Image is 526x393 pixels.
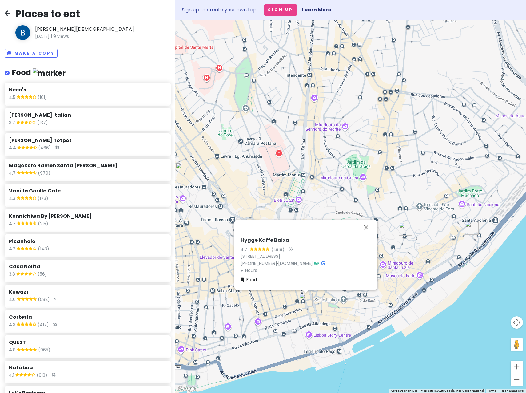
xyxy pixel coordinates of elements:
[9,213,166,220] h6: Konnichiwa By [PERSON_NAME]
[9,346,17,355] span: 4.8
[38,94,47,102] span: (161)
[241,237,371,244] h6: Hygge Kaffe Baixa
[511,338,523,351] button: Drag Pegman onto the map to open Street View
[421,389,484,392] span: Map data ©2025 Google, Inst. Geogr. Nacional
[47,372,55,380] span: ·
[241,276,257,283] a: Food
[314,261,319,265] i: Tripadvisor
[321,261,325,265] i: Google Maps
[9,372,15,380] span: 4.1
[500,389,524,392] a: Report a map error
[51,145,59,152] span: ·
[37,119,48,127] span: (137)
[241,246,250,253] div: 4.7
[177,385,197,393] img: Google
[38,144,51,152] span: (466)
[38,195,48,203] span: (173)
[359,220,373,235] button: Close
[399,222,412,236] div: Copenhagen Coffee Lab - Alfama
[35,25,134,33] span: [PERSON_NAME][DEMOGRAPHIC_DATA]
[9,238,166,245] h6: Picanholo
[35,33,134,40] span: [DATE] 9 views
[9,220,17,228] span: 4.7
[264,4,297,16] button: Sign Up
[9,188,166,194] h6: Vanilla Gorilla Cafe
[5,49,58,58] button: Make a Copy
[51,33,52,39] span: |
[38,220,48,228] span: (215)
[487,389,496,392] a: Terms (opens in new tab)
[511,316,523,329] button: Map camera controls
[38,271,47,279] span: (56)
[33,68,66,78] img: marker
[49,322,57,329] span: ·
[37,372,47,380] span: (813)
[38,346,50,355] span: (965)
[391,389,417,393] button: Keyboard shortcuts
[12,68,66,78] h4: Food
[9,119,16,127] span: 3.7
[9,321,17,329] span: 4.3
[9,314,166,321] h6: Cortesia
[241,237,371,274] div: · ·
[50,297,56,304] span: ·
[15,25,30,40] img: Author
[299,293,313,306] div: Hygge Kaffe Baixa
[38,321,49,329] span: (417)
[241,253,280,259] a: [STREET_ADDRESS]
[9,94,17,102] span: 4.5
[9,264,166,270] h6: Casa Nolita
[9,271,16,279] span: 3.8
[38,296,50,304] span: (582)
[9,144,17,152] span: 4.4
[9,365,166,371] h6: Natábua
[465,221,479,235] div: Magokoro Ramen Santa Apolónia
[9,170,17,178] span: 4.7
[271,246,285,253] div: (1,818)
[9,112,166,119] h6: [PERSON_NAME] Italian
[511,361,523,373] button: Zoom in
[9,245,17,253] span: 4.2
[176,163,189,176] div: Delphi Cheesesteaks
[15,7,134,20] h2: Places to eat
[9,296,17,304] span: 4.6
[241,267,371,274] summary: Hours
[9,289,166,295] h6: Kuwazi
[38,170,50,178] span: (979)
[285,247,293,253] div: ·
[278,260,313,266] a: [DOMAIN_NAME]
[177,385,197,393] a: Open this area in Google Maps (opens a new window)
[9,195,17,203] span: 4.3
[9,87,166,93] h6: Neco's
[9,339,166,346] h6: QUEST
[38,245,49,253] span: (148)
[9,137,166,144] h6: [PERSON_NAME] hotpot
[302,6,331,13] a: Learn More
[241,260,277,266] a: [PHONE_NUMBER]
[9,163,166,169] h6: Magokoro Ramen Santa [PERSON_NAME]
[511,373,523,386] button: Zoom out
